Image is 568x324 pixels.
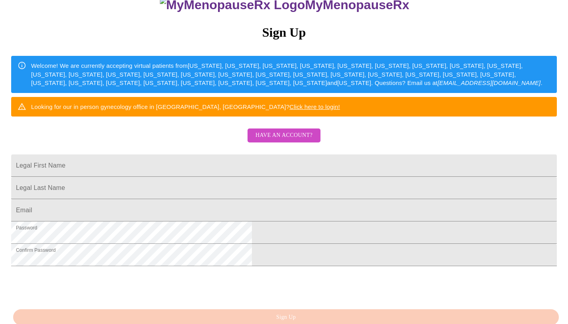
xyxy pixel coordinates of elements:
em: [EMAIL_ADDRESS][DOMAIN_NAME] [438,79,541,86]
h3: Sign Up [11,25,557,40]
div: Welcome! We are currently accepting virtual patients from [US_STATE], [US_STATE], [US_STATE], [US... [31,58,550,90]
div: Looking for our in person gynecology office in [GEOGRAPHIC_DATA], [GEOGRAPHIC_DATA]? [31,99,340,114]
a: Click here to login! [289,103,340,110]
span: Have an account? [256,130,312,140]
iframe: reCAPTCHA [11,270,132,301]
button: Have an account? [248,128,320,142]
a: Have an account? [246,137,322,144]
